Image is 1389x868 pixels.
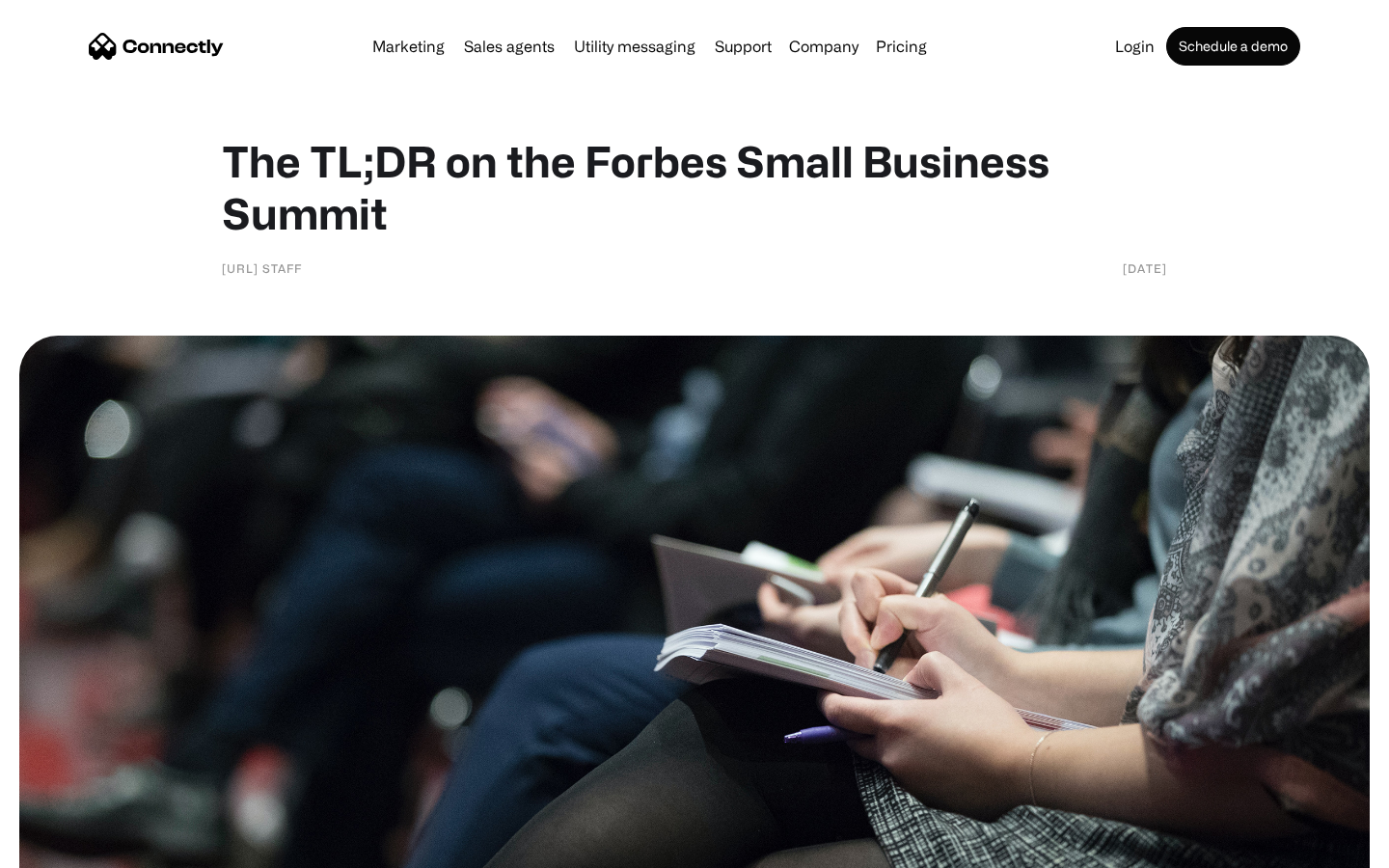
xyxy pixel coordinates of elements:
[1107,39,1162,54] a: Login
[1123,258,1167,278] div: [DATE]
[365,39,452,54] a: Marketing
[19,834,116,861] aside: Language selected: English
[783,33,864,60] div: Company
[89,32,224,61] a: home
[707,39,779,54] a: Support
[39,834,116,861] ul: Language list
[566,39,703,54] a: Utility messaging
[456,39,562,54] a: Sales agents
[1166,27,1300,66] a: Schedule a demo
[789,33,858,60] div: Company
[868,39,935,54] a: Pricing
[222,135,1167,239] h1: The TL;DR on the Forbes Small Business Summit
[222,258,302,278] div: [URL] Staff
